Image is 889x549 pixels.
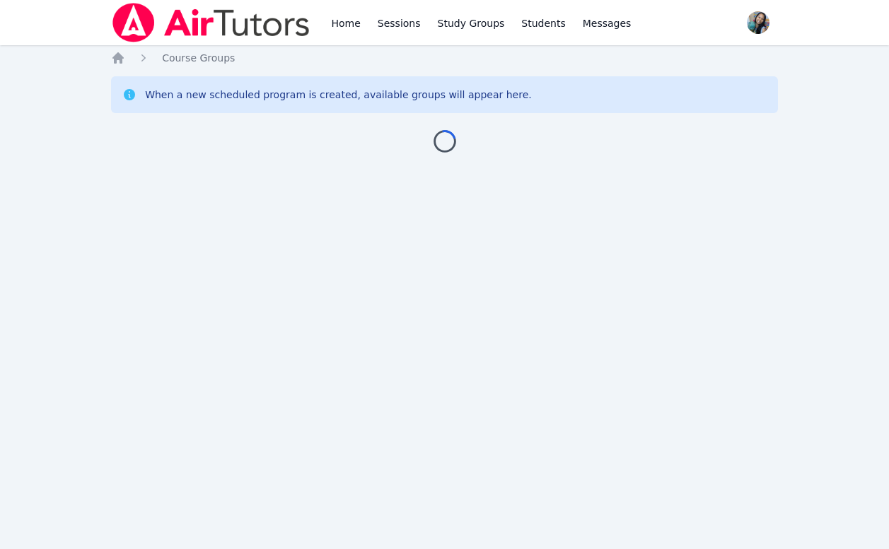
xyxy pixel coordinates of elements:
img: Air Tutors [111,3,311,42]
span: Course Groups [162,52,235,64]
nav: Breadcrumb [111,51,778,65]
span: Messages [583,16,632,30]
div: When a new scheduled program is created, available groups will appear here. [145,88,532,102]
a: Course Groups [162,51,235,65]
